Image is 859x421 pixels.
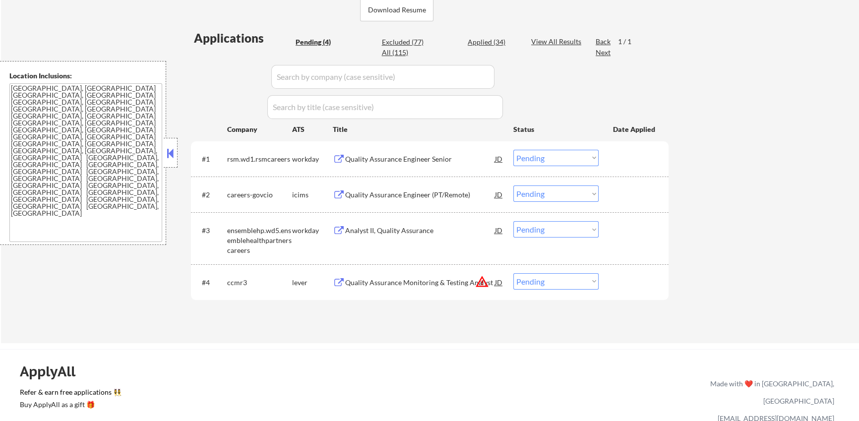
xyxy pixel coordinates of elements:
div: ApplyAll [20,363,87,380]
div: icims [292,190,333,200]
div: Company [227,124,292,134]
div: Applied (34) [468,37,517,47]
div: workday [292,154,333,164]
input: Search by title (case sensitive) [267,95,503,119]
div: Quality Assurance Monitoring & Testing Analyst [345,278,495,288]
a: Buy ApplyAll as a gift 🎁 [20,399,119,412]
div: JD [494,150,504,168]
div: Date Applied [613,124,657,134]
div: JD [494,273,504,291]
div: #4 [202,278,219,288]
div: Analyst II, Quality Assurance [345,226,495,236]
div: All (115) [381,48,431,58]
div: Applications [194,32,292,44]
div: #3 [202,226,219,236]
div: rsm.wd1.rsmcareers [227,154,292,164]
div: #2 [202,190,219,200]
div: ensemblehp.wd5.ensemblehealthpartnerscareers [227,226,292,255]
div: Made with ❤️ in [GEOGRAPHIC_DATA], [GEOGRAPHIC_DATA] [706,375,834,410]
div: lever [292,278,333,288]
div: workday [292,226,333,236]
div: JD [494,221,504,239]
div: Buy ApplyAll as a gift 🎁 [20,401,119,408]
div: 1 / 1 [618,37,641,47]
button: warning_amber [475,275,489,289]
a: Refer & earn free applications 👯‍♀️ [20,389,503,399]
div: Location Inclusions: [9,71,162,81]
div: Pending (4) [296,37,345,47]
div: Back [596,37,612,47]
input: Search by company (case sensitive) [271,65,494,89]
div: Excluded (77) [381,37,431,47]
div: View All Results [531,37,584,47]
div: Status [513,120,599,138]
div: Title [333,124,504,134]
div: #1 [202,154,219,164]
div: careers-govcio [227,190,292,200]
div: Quality Assurance Engineer Senior [345,154,495,164]
div: ATS [292,124,333,134]
div: JD [494,185,504,203]
div: ccmr3 [227,278,292,288]
div: Next [596,48,612,58]
div: Quality Assurance Engineer (PT/Remote) [345,190,495,200]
